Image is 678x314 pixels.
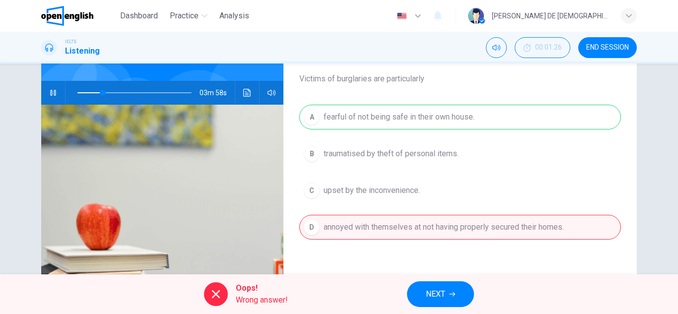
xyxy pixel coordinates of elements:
button: Click to see the audio transcription [239,81,255,105]
button: Dashboard [116,7,162,25]
button: END SESSION [578,37,637,58]
img: Profile picture [468,8,484,24]
div: [PERSON_NAME] DE [DEMOGRAPHIC_DATA][PERSON_NAME] [492,10,609,22]
span: 03m 58s [200,81,235,105]
span: NEXT [426,287,445,301]
span: Choose the correct letter, A, B, C or D Victims of burglaries are particularly [299,49,621,85]
span: Practice [170,10,199,22]
button: NEXT [407,281,474,307]
span: Dashboard [120,10,158,22]
button: Analysis [215,7,253,25]
span: Analysis [219,10,249,22]
span: Wrong answer! [236,294,288,306]
button: Practice [166,7,211,25]
button: 00:01:26 [515,37,570,58]
h1: Listening [65,45,100,57]
span: Oops! [236,282,288,294]
a: OpenEnglish logo [41,6,116,26]
span: IELTS [65,38,76,45]
span: 00:01:26 [535,44,562,52]
img: en [396,12,408,20]
div: Mute [486,37,507,58]
img: OpenEnglish logo [41,6,93,26]
div: Hide [515,37,570,58]
span: END SESSION [586,44,629,52]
